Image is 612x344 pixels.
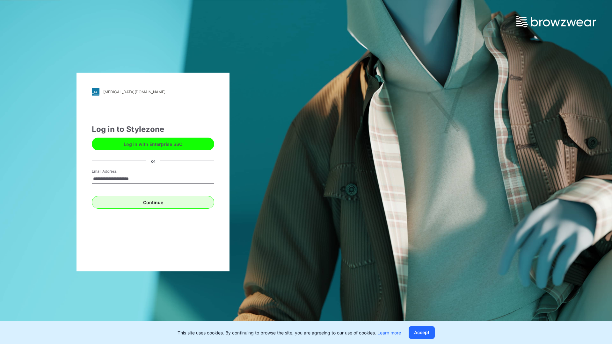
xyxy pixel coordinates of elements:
[92,88,99,96] img: stylezone-logo.562084cfcfab977791bfbf7441f1a819.svg
[409,326,435,339] button: Accept
[377,330,401,335] a: Learn more
[516,16,596,27] img: browzwear-logo.e42bd6dac1945053ebaf764b6aa21510.svg
[178,329,401,336] p: This site uses cookies. By continuing to browse the site, you are agreeing to our use of cookies.
[103,90,165,94] div: [MEDICAL_DATA][DOMAIN_NAME]
[92,196,214,209] button: Continue
[146,157,160,164] div: or
[92,88,214,96] a: [MEDICAL_DATA][DOMAIN_NAME]
[92,168,136,174] label: Email Address
[92,138,214,150] button: Log in with Enterprise SSO
[92,124,214,135] div: Log in to Stylezone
